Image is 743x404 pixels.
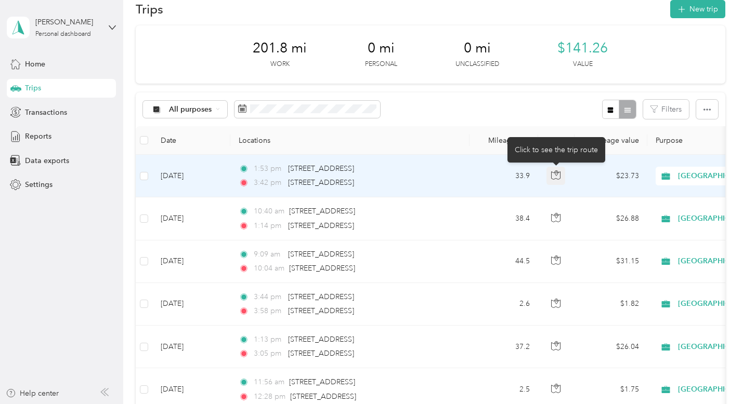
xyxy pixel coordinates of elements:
[254,163,283,174] span: 1:53 pm
[152,197,230,240] td: [DATE]
[152,126,230,155] th: Date
[643,100,689,119] button: Filters
[230,126,470,155] th: Locations
[538,126,575,155] th: Map
[289,264,355,273] span: [STREET_ADDRESS]
[25,131,51,142] span: Reports
[288,335,354,344] span: [STREET_ADDRESS]
[253,40,307,57] span: 201.8 mi
[470,155,538,197] td: 33.9
[575,283,647,326] td: $1.82
[254,291,283,303] span: 3:44 pm
[136,4,163,15] h1: Trips
[288,164,354,173] span: [STREET_ADDRESS]
[25,83,41,93] span: Trips
[289,207,355,216] span: [STREET_ADDRESS]
[254,334,283,345] span: 1:13 pm
[254,305,283,317] span: 3:58 pm
[575,240,647,283] td: $31.15
[470,126,538,155] th: Mileage (mi)
[25,107,67,118] span: Transactions
[507,137,605,163] div: Click to see the trip route
[35,31,91,37] div: Personal dashboard
[270,60,290,69] p: Work
[254,206,284,217] span: 10:40 am
[152,155,230,197] td: [DATE]
[152,283,230,326] td: [DATE]
[152,240,230,283] td: [DATE]
[35,17,100,28] div: [PERSON_NAME]
[254,177,283,188] span: 3:42 pm
[575,126,647,155] th: Mileage value
[470,197,538,240] td: 38.4
[254,376,284,388] span: 11:56 am
[470,240,538,283] td: 44.5
[365,60,397,69] p: Personal
[25,59,45,70] span: Home
[288,250,354,259] span: [STREET_ADDRESS]
[288,349,354,358] span: [STREET_ADDRESS]
[169,106,212,113] span: All purposes
[288,306,354,315] span: [STREET_ADDRESS]
[6,388,59,399] button: Help center
[470,283,538,326] td: 2.6
[464,40,491,57] span: 0 mi
[288,178,354,187] span: [STREET_ADDRESS]
[289,378,355,386] span: [STREET_ADDRESS]
[575,197,647,240] td: $26.88
[254,263,284,274] span: 10:04 am
[25,179,53,190] span: Settings
[152,326,230,368] td: [DATE]
[25,155,69,166] span: Data exports
[575,326,647,368] td: $26.04
[557,40,608,57] span: $141.26
[254,348,283,359] span: 3:05 pm
[470,326,538,368] td: 37.2
[368,40,395,57] span: 0 mi
[575,155,647,197] td: $23.73
[254,391,285,402] span: 12:28 pm
[685,346,743,404] iframe: Everlance-gr Chat Button Frame
[288,221,354,230] span: [STREET_ADDRESS]
[290,392,356,401] span: [STREET_ADDRESS]
[288,292,354,301] span: [STREET_ADDRESS]
[254,220,283,232] span: 1:14 pm
[254,249,283,260] span: 9:09 am
[573,60,593,69] p: Value
[455,60,499,69] p: Unclassified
